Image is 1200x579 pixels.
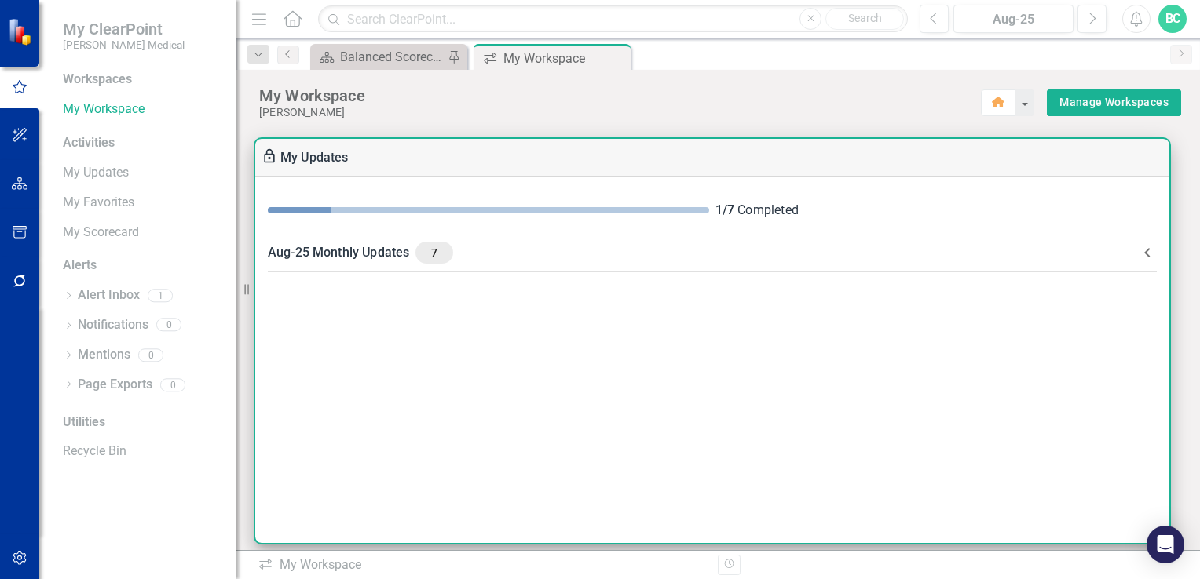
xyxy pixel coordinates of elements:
div: Balanced Scorecard Welcome Page [340,47,444,67]
a: My Favorites [63,194,220,212]
div: My Workspace [503,49,627,68]
a: Recycle Bin [63,442,220,461]
div: split button [1047,89,1181,116]
a: Notifications [78,316,148,334]
div: 0 [138,348,163,362]
div: Aug-25 Monthly Updates [268,242,1138,264]
button: BC [1158,5,1187,33]
a: Page Exports [78,376,152,394]
div: Utilities [63,413,220,432]
div: My Workspace [259,86,981,106]
a: Alert Inbox [78,286,140,304]
span: Search [848,12,882,24]
button: Manage Workspaces [1047,89,1181,116]
span: My ClearPoint [63,20,185,38]
div: [PERSON_NAME] [259,106,981,119]
img: ClearPoint Strategy [8,18,35,46]
a: Mentions [78,346,130,364]
div: Completed [715,202,1157,220]
div: To enable drag & drop and resizing, please duplicate this workspace from “Manage Workspaces” [262,148,280,167]
a: Manage Workspaces [1059,93,1169,112]
div: My Workspace [258,556,706,574]
a: My Workspace [63,100,220,118]
div: Aug-25 [959,10,1068,29]
div: 1 [148,289,173,302]
a: My Updates [63,164,220,182]
small: [PERSON_NAME] Medical [63,38,185,51]
div: Open Intercom Messenger [1147,526,1184,563]
span: 7 [422,246,447,260]
div: 1 / 7 [715,202,734,220]
div: Workspaces [63,71,132,89]
a: My Updates [280,150,349,165]
div: Aug-25 Monthly Updates7 [255,232,1169,273]
div: 0 [160,378,185,391]
div: Activities [63,134,220,152]
button: Aug-25 [953,5,1074,33]
input: Search ClearPoint... [318,5,908,33]
div: 0 [156,319,181,332]
a: My Scorecard [63,224,220,242]
a: Balanced Scorecard Welcome Page [314,47,444,67]
button: Search [825,8,904,30]
div: Alerts [63,257,220,275]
